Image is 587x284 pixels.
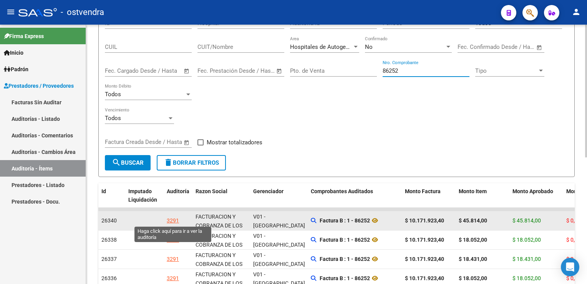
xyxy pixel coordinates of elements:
input: Fecha inicio [197,67,229,74]
span: Borrar Filtros [164,159,219,166]
div: 3291 [167,216,179,225]
datatable-header-cell: Monto Factura [402,183,456,209]
span: - ostvendra [61,4,104,21]
span: No [365,43,373,50]
span: Todos [105,115,121,122]
strong: $ 18.431,00 [459,256,487,262]
span: 26336 [101,275,117,281]
input: Fecha fin [235,67,273,74]
button: Open calendar [182,67,191,75]
strong: $ 10.171.923,40 [405,256,444,262]
span: Gerenciador [253,188,284,194]
span: Auditoría [167,188,189,194]
button: Open calendar [275,67,284,75]
span: Id [101,188,106,194]
span: $ 0,00 [566,217,581,224]
span: $ 45.814,00 [512,217,541,224]
input: Fecha inicio [105,67,136,74]
input: Fecha fin [143,67,180,74]
span: Tipo [475,67,537,74]
span: Hospitales de Autogestión [290,43,359,50]
div: 3291 [167,255,179,264]
button: Borrar Filtros [157,155,226,170]
div: 3291 [167,236,179,244]
strong: $ 10.171.923,40 [405,237,444,243]
span: Monto Factura [405,188,441,194]
strong: Factura B : 1 - 86252 [320,275,370,281]
span: Monto Aprobado [512,188,553,194]
div: - 30715497456 [196,232,247,276]
span: Razon Social [196,188,227,194]
strong: Factura B : 1 - 86252 [320,256,370,262]
span: Inicio [4,48,23,57]
mat-icon: search [112,158,121,167]
strong: $ 10.171.923,40 [405,217,444,224]
span: Monto Item [459,188,487,194]
input: Fecha fin [143,139,180,145]
datatable-header-cell: Imputado Liquidación [125,183,164,209]
strong: $ 10.171.923,40 [405,275,444,281]
span: V01 - [GEOGRAPHIC_DATA] [253,233,305,248]
input: Fecha inicio [458,43,489,50]
span: Comprobantes Auditados [311,188,373,194]
mat-icon: delete [164,158,173,167]
span: Firma Express [4,32,44,40]
span: 26340 [101,217,117,224]
input: Fecha fin [496,43,533,50]
span: $ 18.052,00 [512,275,541,281]
span: Imputado Liquidación [128,188,157,203]
span: $ 0,00 [566,237,581,243]
datatable-header-cell: Id [98,183,125,209]
div: 3291 [167,274,179,283]
span: V01 - [GEOGRAPHIC_DATA] [253,214,305,229]
div: Open Intercom Messenger [561,258,579,276]
datatable-header-cell: Monto Aprobado [509,183,563,209]
button: Open calendar [182,138,191,147]
strong: $ 45.814,00 [459,217,487,224]
datatable-header-cell: Auditoría [164,183,192,209]
span: Prestadores / Proveedores [4,82,74,90]
span: V01 - [GEOGRAPHIC_DATA] [253,252,305,267]
mat-icon: menu [6,7,15,17]
div: FACTURACION Y COBRANZA DE LOS EFECTORES PUBLICOS S.E. [196,212,247,247]
button: Buscar [105,155,151,170]
span: 26338 [101,237,117,243]
span: 26337 [101,256,117,262]
span: $ 0,00 [566,275,581,281]
strong: Factura B : 1 - 86252 [320,237,370,243]
strong: Factura B : 1 - 86252 [320,217,370,224]
span: $ 0,00 [566,256,581,262]
mat-icon: person [572,7,581,17]
button: Open calendar [535,43,544,52]
span: Padrón [4,65,28,74]
datatable-header-cell: Monto Item [456,183,509,209]
datatable-header-cell: Razon Social [192,183,250,209]
strong: $ 18.052,00 [459,237,487,243]
input: Fecha inicio [105,139,136,145]
datatable-header-cell: Gerenciador [250,183,308,209]
span: Todos [105,91,121,98]
span: $ 18.052,00 [512,237,541,243]
span: Buscar [112,159,144,166]
strong: $ 18.052,00 [459,275,487,281]
div: FACTURACION Y COBRANZA DE LOS EFECTORES PUBLICOS S.E. [196,232,247,267]
datatable-header-cell: Comprobantes Auditados [308,183,402,209]
span: Mostrar totalizadores [207,138,262,147]
span: $ 18.431,00 [512,256,541,262]
div: - 30715497456 [196,212,247,256]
